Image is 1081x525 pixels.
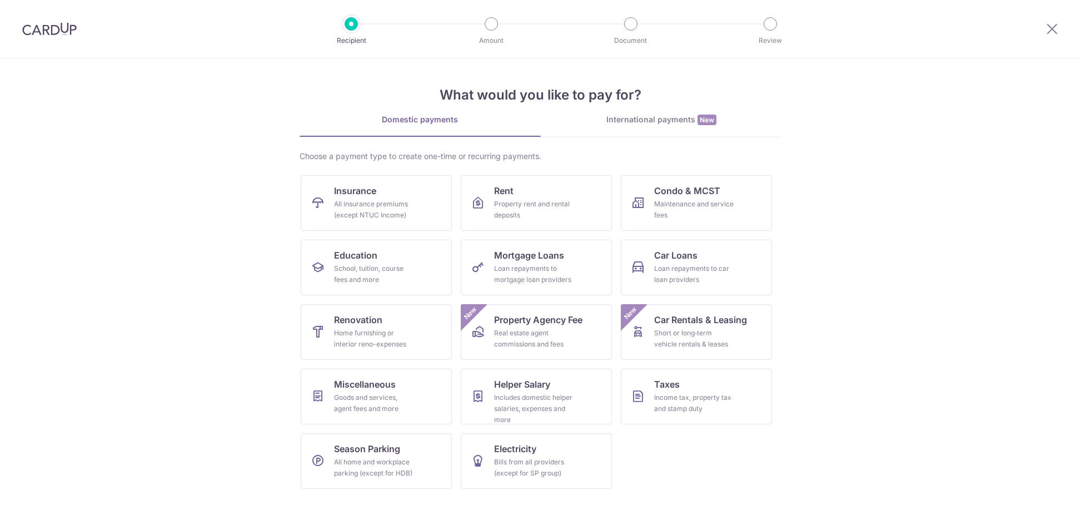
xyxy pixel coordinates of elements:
[461,304,612,360] a: Property Agency FeeReal estate agent commissions and feesNew
[301,369,452,424] a: MiscellaneousGoods and services, agent fees and more
[450,35,532,46] p: Amount
[654,392,734,414] div: Income tax, property tax and stamp duty
[461,240,612,295] a: Mortgage LoansLoan repayments to mortgage loan providers
[334,249,377,262] span: Education
[621,240,772,295] a: Car LoansLoan repayments to car loan providers
[654,378,680,391] span: Taxes
[729,35,811,46] p: Review
[301,304,452,360] a: RenovationHome furnishing or interior reno-expenses
[334,378,396,391] span: Miscellaneous
[494,184,514,197] span: Rent
[301,433,452,489] a: Season ParkingAll home and workplace parking (except for HDB)
[334,392,414,414] div: Goods and services, agent fees and more
[1010,492,1070,519] iframe: Opens a widget where you can find more information
[654,263,734,285] div: Loan repayments to car loan providers
[310,35,392,46] p: Recipient
[334,199,414,221] div: All insurance premiums (except NTUC Income)
[494,263,574,285] div: Loan repayments to mortgage loan providers
[300,114,541,125] div: Domestic payments
[334,457,414,479] div: All home and workplace parking (except for HDB)
[334,328,414,350] div: Home furnishing or interior reno-expenses
[301,175,452,231] a: InsuranceAll insurance premiums (except NTUC Income)
[654,249,698,262] span: Car Loans
[334,263,414,285] div: School, tuition, course fees and more
[461,369,612,424] a: Helper SalaryIncludes domestic helper salaries, expenses and more
[300,151,782,162] div: Choose a payment type to create one-time or recurring payments.
[621,304,772,360] a: Car Rentals & LeasingShort or long‑term vehicle rentals & leasesNew
[334,184,376,197] span: Insurance
[461,433,612,489] a: ElectricityBills from all providers (except for SP group)
[461,304,479,323] span: New
[494,328,574,350] div: Real estate agent commissions and fees
[698,115,716,125] span: New
[494,392,574,425] div: Includes domestic helper salaries, expenses and more
[494,313,582,326] span: Property Agency Fee
[22,22,77,36] img: CardUp
[541,114,782,126] div: International payments
[301,240,452,295] a: EducationSchool, tuition, course fees and more
[494,199,574,221] div: Property rent and rental deposits
[494,378,550,391] span: Helper Salary
[494,457,574,479] div: Bills from all providers (except for SP group)
[461,175,612,231] a: RentProperty rent and rental deposits
[334,442,400,455] span: Season Parking
[334,313,382,326] span: Renovation
[494,249,564,262] span: Mortgage Loans
[654,328,734,350] div: Short or long‑term vehicle rentals & leases
[621,369,772,424] a: TaxesIncome tax, property tax and stamp duty
[621,304,639,323] span: New
[654,184,720,197] span: Condo & MCST
[590,35,672,46] p: Document
[621,175,772,231] a: Condo & MCSTMaintenance and service fees
[494,442,536,455] span: Electricity
[654,199,734,221] div: Maintenance and service fees
[300,85,782,105] h4: What would you like to pay for?
[654,313,747,326] span: Car Rentals & Leasing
